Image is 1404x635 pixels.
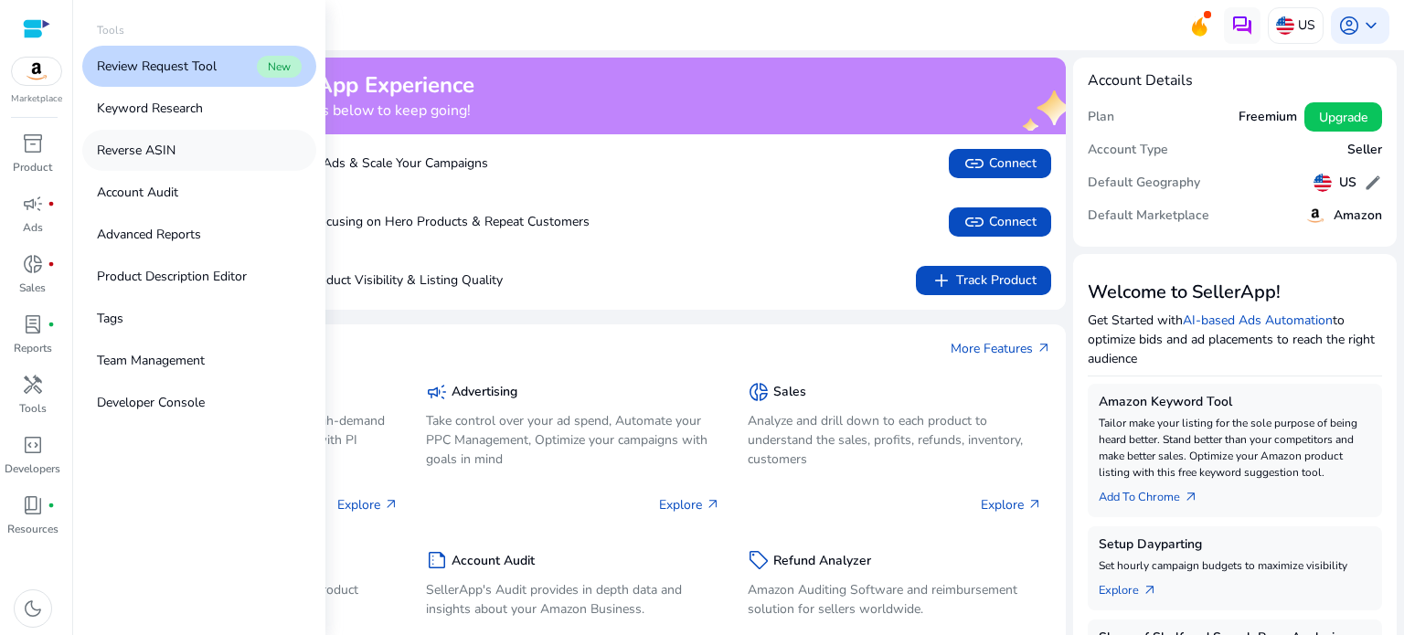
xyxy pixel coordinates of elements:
[19,280,46,296] p: Sales
[97,99,203,118] p: Keyword Research
[773,554,871,569] h5: Refund Analyzer
[1276,16,1294,35] img: us.svg
[1099,481,1213,506] a: Add To Chrome
[981,495,1042,514] p: Explore
[963,153,985,175] span: link
[22,253,44,275] span: donut_small
[773,385,806,400] h5: Sales
[1304,205,1326,227] img: amazon.svg
[128,212,590,231] p: Boost Sales by Focusing on Hero Products & Repeat Customers
[48,502,55,509] span: fiber_manual_record
[23,219,43,236] p: Ads
[706,497,720,512] span: arrow_outward
[1304,102,1382,132] button: Upgrade
[97,267,247,286] p: Product Description Editor
[1088,110,1114,125] h5: Plan
[1347,143,1382,158] h5: Seller
[48,321,55,328] span: fiber_manual_record
[452,554,535,569] h5: Account Audit
[1037,341,1051,355] span: arrow_outward
[1339,175,1356,191] h5: US
[14,340,52,356] p: Reports
[1088,72,1193,90] h4: Account Details
[97,351,205,370] p: Team Management
[1338,15,1360,37] span: account_circle
[97,22,124,38] p: Tools
[1099,395,1371,410] h5: Amazon Keyword Tool
[97,141,175,160] p: Reverse ASIN
[1099,574,1172,599] a: Explorearrow_outward
[7,521,58,537] p: Resources
[1314,174,1332,192] img: us.svg
[1298,9,1315,41] p: US
[426,549,448,571] span: summarize
[22,434,44,456] span: code_blocks
[22,193,44,215] span: campaign
[748,549,770,571] span: sell
[22,374,44,396] span: handyman
[97,393,205,412] p: Developer Console
[1088,281,1382,303] h3: Welcome to SellerApp!
[426,411,720,469] p: Take control over your ad spend, Automate your PPC Management, Optimize your campaigns with goals...
[1027,497,1042,512] span: arrow_outward
[426,580,720,619] p: SellerApp's Audit provides in depth data and insights about your Amazon Business.
[48,260,55,268] span: fiber_manual_record
[916,266,1051,295] button: addTrack Product
[1143,583,1157,598] span: arrow_outward
[748,381,770,403] span: donut_small
[1184,490,1198,504] span: arrow_outward
[452,385,517,400] h5: Advertising
[22,132,44,154] span: inventory_2
[1183,312,1333,329] a: AI-based Ads Automation
[426,381,448,403] span: campaign
[951,339,1051,358] a: More Featuresarrow_outward
[931,270,1037,291] span: Track Product
[1360,15,1382,37] span: keyboard_arrow_down
[13,159,52,175] p: Product
[1099,537,1371,553] h5: Setup Dayparting
[963,153,1037,175] span: Connect
[97,225,201,244] p: Advanced Reports
[659,495,720,514] p: Explore
[963,211,985,233] span: link
[1088,208,1209,224] h5: Default Marketplace
[1099,415,1371,481] p: Tailor make your listing for the sole purpose of being heard better. Stand better than your compe...
[12,58,61,85] img: amazon.svg
[931,270,952,291] span: add
[22,598,44,619] span: dark_mode
[19,400,47,417] p: Tools
[949,207,1051,237] button: linkConnect
[5,460,60,477] p: Developers
[1319,108,1367,127] span: Upgrade
[257,56,302,78] span: New
[748,411,1042,469] p: Analyze and drill down to each product to understand the sales, profits, refunds, inventory, cust...
[1364,174,1382,192] span: edit
[1088,143,1168,158] h5: Account Type
[22,313,44,335] span: lab_profile
[963,211,1037,233] span: Connect
[384,497,399,512] span: arrow_outward
[1099,557,1371,574] p: Set hourly campaign budgets to maximize visibility
[97,183,178,202] p: Account Audit
[1088,311,1382,368] p: Get Started with to optimize bids and ad placements to reach the right audience
[48,200,55,207] span: fiber_manual_record
[949,149,1051,178] button: linkConnect
[11,92,62,106] p: Marketplace
[1239,110,1297,125] h5: Freemium
[97,309,123,328] p: Tags
[748,580,1042,619] p: Amazon Auditing Software and reimbursement solution for sellers worldwide.
[1088,175,1200,191] h5: Default Geography
[97,57,217,76] p: Review Request Tool
[1334,208,1382,224] h5: Amazon
[22,494,44,516] span: book_4
[337,495,399,514] p: Explore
